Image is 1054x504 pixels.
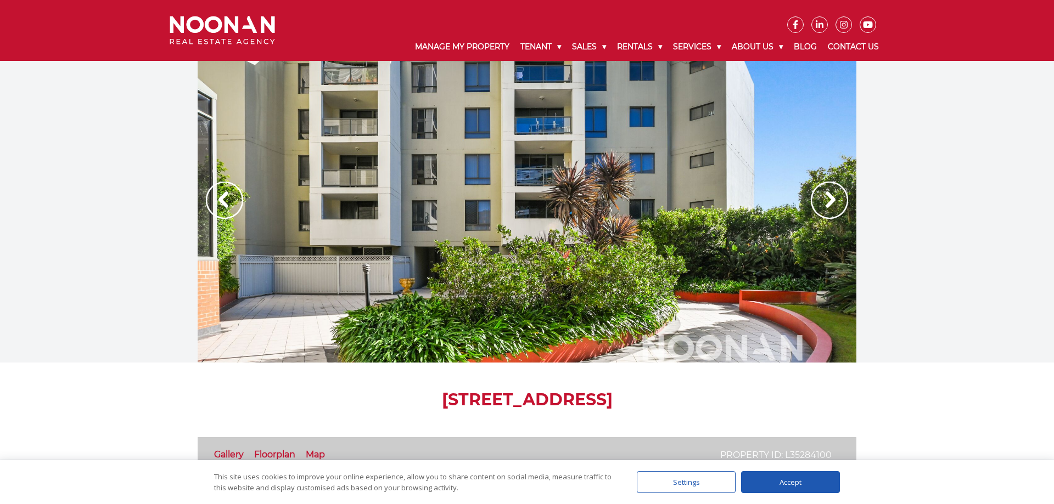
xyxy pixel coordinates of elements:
a: Gallery [214,449,244,460]
p: Property ID: L35284100 [720,448,832,462]
div: Accept [741,471,840,493]
a: Services [668,33,726,61]
a: Tenant [515,33,567,61]
a: Blog [788,33,822,61]
img: Arrow slider [206,182,243,219]
h1: [STREET_ADDRESS] [198,390,856,410]
a: Manage My Property [410,33,515,61]
a: Rentals [612,33,668,61]
a: About Us [726,33,788,61]
a: Contact Us [822,33,884,61]
img: Arrow slider [811,182,848,219]
a: Sales [567,33,612,61]
a: Floorplan [254,449,295,460]
img: Noonan Real Estate Agency [170,16,275,45]
a: Map [306,449,325,460]
div: Settings [637,471,736,493]
div: This site uses cookies to improve your online experience, allow you to share content on social me... [214,471,615,493]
